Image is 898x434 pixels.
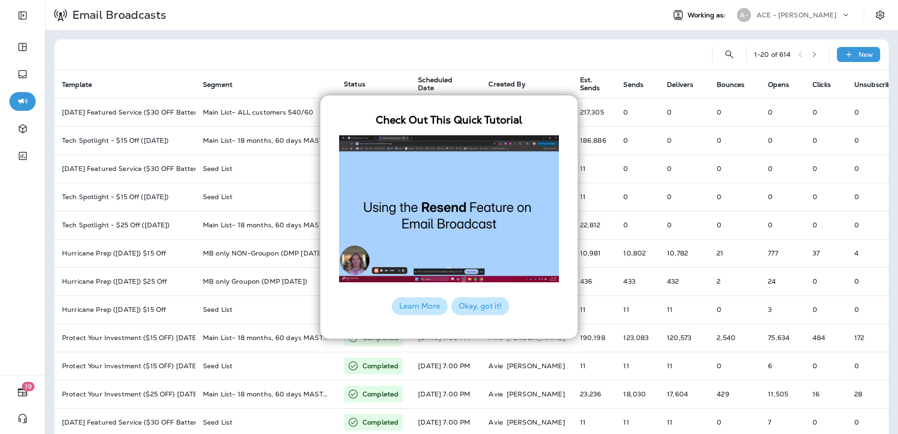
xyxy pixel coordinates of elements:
td: 0 [616,183,659,211]
span: Seed List [203,305,232,314]
span: Created By [488,80,525,88]
span: 0 [813,305,817,314]
td: 23,236 [573,380,616,408]
span: MB only Groupon (DMP 6/5/25) [203,277,307,286]
td: 11 [573,183,616,211]
td: 186,886 [573,126,616,155]
span: 0 [768,108,773,116]
p: Completed [363,361,398,371]
span: Opens [768,81,789,89]
div: 1 - 20 of 614 [754,51,791,58]
p: Protect Your Investment ($15 OFF) 3/4/25 [62,362,188,370]
span: Main List- 18 months, 60 days MASTER LIST- Groupon (C) [203,221,393,229]
p: Avie [488,334,503,341]
td: 190,198 [573,324,616,352]
td: 18,030 [616,380,659,408]
span: Open rate:6% (Opens/Sends) [768,277,776,286]
p: [PERSON_NAME] [507,390,565,398]
button: Learn More [392,297,448,315]
span: 0 [813,136,817,145]
td: 0 [659,183,709,211]
span: Main List- 18 months, 60 days MASTER LIST- Groupon (C) [203,390,393,398]
span: 0 [768,164,773,173]
iframe: New Re-Send Feature on Email Broadcast [339,126,559,291]
span: Seed List [203,418,232,426]
span: Seed List [203,193,232,201]
span: Sends [623,81,643,89]
td: 0 [709,352,760,380]
p: Tech Spotlight - $15 Off (September 2025) [62,137,188,144]
td: 0 [659,98,709,126]
td: 11 [573,155,616,183]
p: Hurricane Prep (Sept. 2025) $25 Off [62,278,188,285]
span: Open rate:27% (Opens/Sends) [768,305,772,314]
td: 0 [616,98,659,126]
span: 0 [813,362,817,370]
button: Settings [872,7,889,23]
span: Open rate:64% (Opens/Sends) [768,390,788,398]
td: 0 [659,126,709,155]
span: Delivers [667,81,693,89]
td: [DATE] 7:00 PM [410,380,481,408]
span: Segment [203,81,232,89]
span: 0 [813,277,817,286]
td: 123,083 [616,324,659,352]
td: 0 [709,211,760,239]
span: 0 [768,136,773,145]
span: Open rate:61% (Opens/Sends) [768,333,790,342]
p: October 2025 Featured Service ($30 OFF Batteries, 15% OFF Wiper Blades) [62,108,188,116]
span: Est. Sends [580,76,600,92]
td: 2 [709,267,760,295]
td: 0 [709,295,760,324]
td: 0 [709,126,760,155]
td: 11 [616,295,659,324]
td: 2,540 [709,324,760,352]
span: Main List- 18 months, 60 days MASTER LIST- NON-Groupon (C) [203,136,411,145]
td: 217,305 [573,98,616,126]
p: Tech Spotlight - $15 Off (September 2025) [62,193,188,201]
span: 0 [813,193,817,201]
td: 0 [616,211,659,239]
td: 0 [616,126,659,155]
p: Completed [363,418,398,427]
td: 433 [616,267,659,295]
span: Clicks [813,81,831,89]
span: Status [344,80,365,88]
p: Email Broadcasts [69,8,166,22]
span: 0 [813,418,817,426]
span: Open rate:64% (Opens/Sends) [768,418,771,426]
span: 0 [768,221,773,229]
span: Scheduled Date [418,76,465,92]
span: Bounces [717,81,744,89]
td: 11 [573,295,616,324]
button: Okay, got it! [451,297,509,315]
td: 429 [709,380,760,408]
td: 120,573 [659,324,709,352]
p: September 2025 Featured Service ($30 OFF Batteries, 15% OFF Wiper Blades) [62,418,188,426]
p: Hurricane Prep (Sept. 2025) $15 Off [62,306,188,313]
span: Click rate:0% (Clicks/Opens) [813,390,820,398]
span: Click rate:1% (Clicks/Opens) [813,333,825,342]
p: New [859,51,873,58]
span: Click rate:5% (Clicks/Opens) [813,249,820,257]
td: 11 [659,352,709,380]
td: 21 [709,239,760,267]
td: 10,782 [659,239,709,267]
td: 436 [573,267,616,295]
td: 0 [709,98,760,126]
td: 0 [709,183,760,211]
p: Avie [488,418,503,426]
span: 19 [22,382,35,391]
td: [DATE] 7:00 PM [410,352,481,380]
p: October 2025 Featured Service ($30 OFF Batteries, 15% OFF Wiper Blades) [62,165,188,172]
p: Avie [488,390,503,398]
span: 0 [813,164,817,173]
p: Hurricane Prep (Sept. 2025) $15 Off [62,249,188,257]
div: A- [737,8,751,22]
span: Template [62,81,92,89]
td: 11 [659,295,709,324]
td: 432 [659,267,709,295]
td: 11 [616,352,659,380]
p: Tech Spotlight - $25 Off (September 2025) [62,221,188,229]
p: [PERSON_NAME] [507,418,565,426]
